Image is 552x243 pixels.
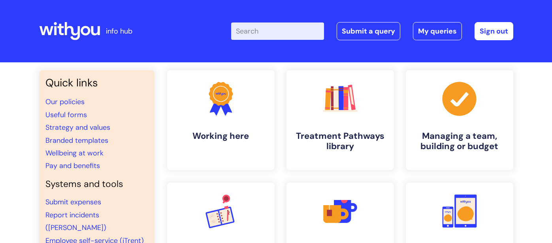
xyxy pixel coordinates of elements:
input: Search [231,22,324,40]
h4: Working here [173,131,268,141]
div: | - [231,22,513,40]
a: My queries [413,22,462,40]
a: Our policies [45,97,85,107]
a: Sign out [475,22,513,40]
a: Branded templates [45,136,108,145]
a: Wellbeing at work [45,148,104,158]
a: Report incidents ([PERSON_NAME]) [45,210,106,232]
h4: Treatment Pathways library [293,131,388,152]
a: Managing a team, building or budget [406,70,513,170]
a: Submit expenses [45,197,101,207]
a: Submit a query [337,22,400,40]
a: Working here [167,70,275,170]
p: info hub [106,25,132,37]
a: Treatment Pathways library [286,70,394,170]
h3: Quick links [45,77,148,89]
a: Useful forms [45,110,87,120]
a: Strategy and values [45,123,110,132]
a: Pay and benefits [45,161,100,170]
h4: Systems and tools [45,179,148,190]
h4: Managing a team, building or budget [412,131,507,152]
